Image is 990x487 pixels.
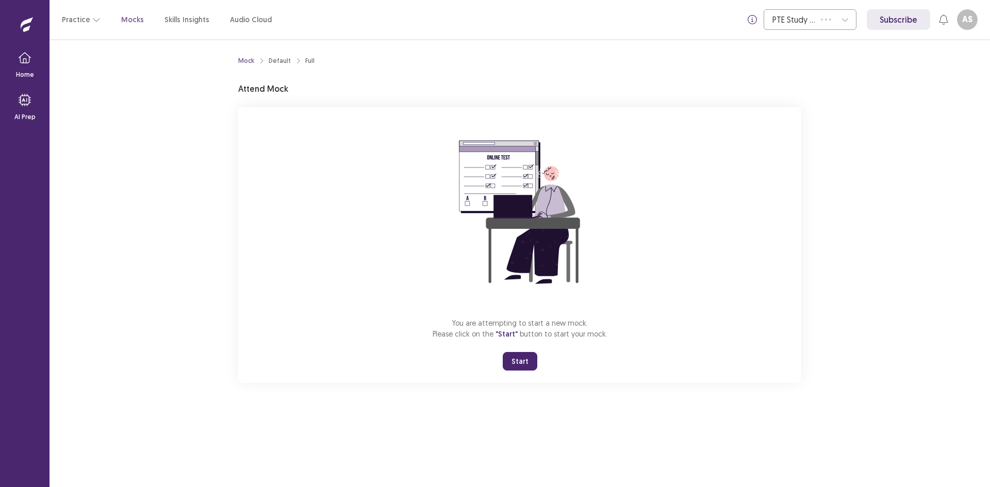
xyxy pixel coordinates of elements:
[433,317,607,340] p: You are attempting to start a new mock. Please click on the button to start your mock.
[269,56,291,65] div: Default
[772,10,816,29] div: PTE Study Centre
[16,70,34,79] p: Home
[14,112,36,122] p: AI Prep
[121,14,144,25] a: Mocks
[743,10,762,29] button: info
[164,14,209,25] a: Skills Insights
[496,329,518,339] span: "Start"
[957,9,978,30] button: AS
[503,352,537,371] button: Start
[230,14,272,25] a: Audio Cloud
[867,9,930,30] a: Subscribe
[238,56,315,65] nav: breadcrumb
[238,56,254,65] a: Mock
[305,56,315,65] div: Full
[427,120,613,305] img: attend-mock
[238,82,288,95] p: Attend Mock
[62,10,101,29] button: Practice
